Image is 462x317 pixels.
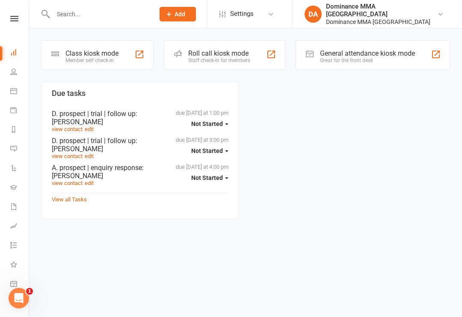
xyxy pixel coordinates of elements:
[65,57,118,63] div: Member self check-in
[188,49,250,57] div: Roll call kiosk mode
[10,256,30,275] a: What's New
[9,288,29,308] iframe: Intercom live chat
[320,49,415,57] div: General attendance kiosk mode
[52,89,228,98] h3: Due tasks
[52,196,87,203] a: View all Tasks
[10,44,30,63] a: Dashboard
[10,102,30,121] a: Payments
[52,110,228,126] div: D. prospect | trial | follow up
[188,57,250,63] div: Staff check-in for members
[52,164,228,180] div: A. prospect | enquiry response
[52,137,137,153] span: : [PERSON_NAME]
[52,126,83,132] a: view contact
[10,121,30,140] a: Reports
[230,4,254,24] span: Settings
[191,120,223,127] span: Not Started
[10,275,30,294] a: General attendance kiosk mode
[10,63,30,82] a: People
[191,147,223,154] span: Not Started
[52,180,83,186] a: view contact
[52,110,137,126] span: : [PERSON_NAME]
[326,3,437,18] div: Dominance MMA [GEOGRAPHIC_DATA]
[52,153,83,159] a: view contact
[160,7,196,21] button: Add
[52,137,228,153] div: D. prospect | trial | follow up
[10,217,30,236] a: Assessments
[50,8,148,20] input: Search...
[175,11,185,18] span: Add
[85,180,94,186] a: edit
[65,49,118,57] div: Class kiosk mode
[52,164,144,180] span: : [PERSON_NAME]
[85,153,94,159] a: edit
[26,288,33,295] span: 1
[305,6,322,23] div: DA
[85,126,94,132] a: edit
[191,174,223,181] span: Not Started
[10,82,30,102] a: Calendar
[326,18,437,26] div: Dominance MMA [GEOGRAPHIC_DATA]
[320,57,415,63] div: Great for the front desk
